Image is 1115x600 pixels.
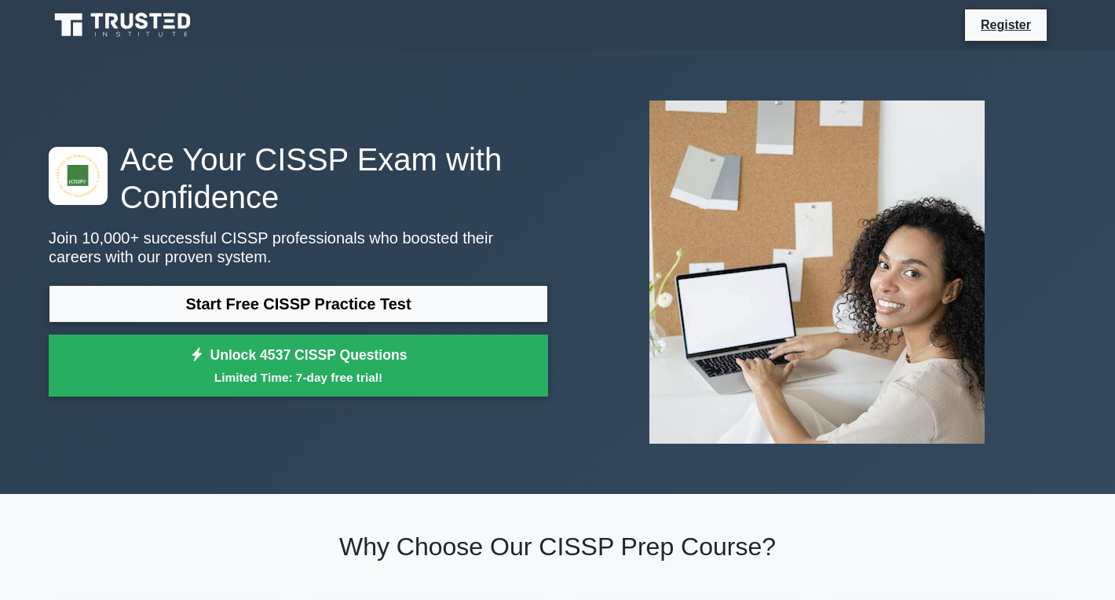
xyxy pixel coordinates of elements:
[49,532,1066,562] h2: Why Choose Our CISSP Prep Course?
[68,368,528,386] small: Limited Time: 7-day free trial!
[49,335,548,397] a: Unlock 4537 CISSP QuestionsLimited Time: 7-day free trial!
[49,229,548,266] p: Join 10,000+ successful CISSP professionals who boosted their careers with our proven system.
[49,285,548,323] a: Start Free CISSP Practice Test
[971,15,1040,35] a: Register
[49,141,548,216] h1: Ace Your CISSP Exam with Confidence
